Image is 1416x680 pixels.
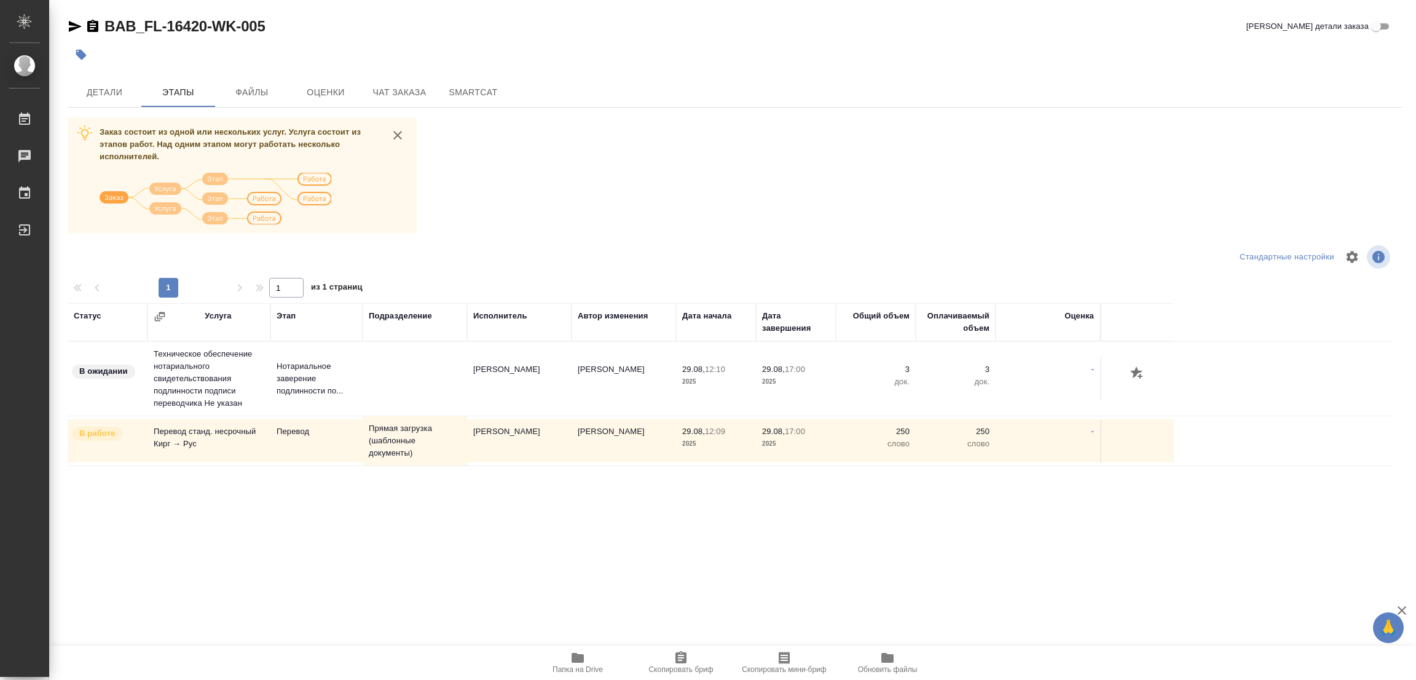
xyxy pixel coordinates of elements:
[785,427,805,436] p: 17:00
[370,85,429,100] span: Чат заказа
[154,310,166,323] button: Сгруппировать
[104,18,265,34] a: BAB_FL-16420-WK-005
[277,425,356,438] p: Перевод
[473,310,527,322] div: Исполнитель
[578,310,648,322] div: Автор изменения
[1064,310,1094,322] div: Оценка
[922,425,989,438] p: 250
[296,85,355,100] span: Оценки
[444,85,503,100] span: SmartCat
[705,427,725,436] p: 12:09
[572,419,676,462] td: [PERSON_NAME]
[762,438,830,450] p: 2025
[762,310,830,334] div: Дата завершения
[467,419,572,462] td: [PERSON_NAME]
[629,646,733,680] button: Скопировать бриф
[762,376,830,388] p: 2025
[1367,245,1393,269] span: Посмотреть информацию
[1373,612,1404,643] button: 🙏
[1091,427,1094,436] a: -
[742,665,826,674] span: Скопировать мини-бриф
[853,310,910,322] div: Общий объем
[1337,242,1367,272] span: Настроить таблицу
[1127,363,1148,384] button: Добавить оценку
[762,427,785,436] p: 29.08,
[762,365,785,374] p: 29.08,
[858,665,918,674] span: Обновить файлы
[733,646,836,680] button: Скопировать мини-бриф
[682,376,750,388] p: 2025
[572,357,676,400] td: [PERSON_NAME]
[922,363,989,376] p: 3
[75,85,134,100] span: Детали
[311,280,363,298] span: из 1 страниц
[68,41,95,68] button: Добавить тэг
[79,365,128,378] p: В ожидании
[682,365,705,374] p: 29.08,
[369,310,432,322] div: Подразделение
[79,427,115,440] p: В работе
[682,438,750,450] p: 2025
[842,425,910,438] p: 250
[836,646,939,680] button: Обновить файлы
[68,19,82,34] button: Скопировать ссылку для ЯМессенджера
[277,360,356,397] p: Нотариальное заверение подлинности по...
[388,126,407,144] button: close
[526,646,629,680] button: Папка на Drive
[74,310,101,322] div: Статус
[205,310,231,322] div: Услуга
[682,310,731,322] div: Дата начала
[553,665,603,674] span: Папка на Drive
[842,363,910,376] p: 3
[922,376,989,388] p: док.
[842,438,910,450] p: слово
[147,342,270,416] td: Техническое обеспечение нотариального свидетельствования подлинности подписи переводчика Не указан
[1378,615,1399,641] span: 🙏
[705,365,725,374] p: 12:10
[648,665,713,674] span: Скопировать бриф
[100,127,361,161] span: Заказ состоит из одной или нескольких услуг. Услуга состоит из этапов работ. Над одним этапом мог...
[922,438,989,450] p: слово
[277,310,296,322] div: Этап
[922,310,989,334] div: Оплачиваемый объем
[1091,365,1094,374] a: -
[1246,20,1369,33] span: [PERSON_NAME] детали заказа
[147,419,270,462] td: Перевод станд. несрочный Кирг → Рус
[149,85,208,100] span: Этапы
[1237,248,1337,267] div: split button
[785,365,805,374] p: 17:00
[85,19,100,34] button: Скопировать ссылку
[467,357,572,400] td: [PERSON_NAME]
[363,416,467,465] td: Прямая загрузка (шаблонные документы)
[842,376,910,388] p: док.
[682,427,705,436] p: 29.08,
[222,85,281,100] span: Файлы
